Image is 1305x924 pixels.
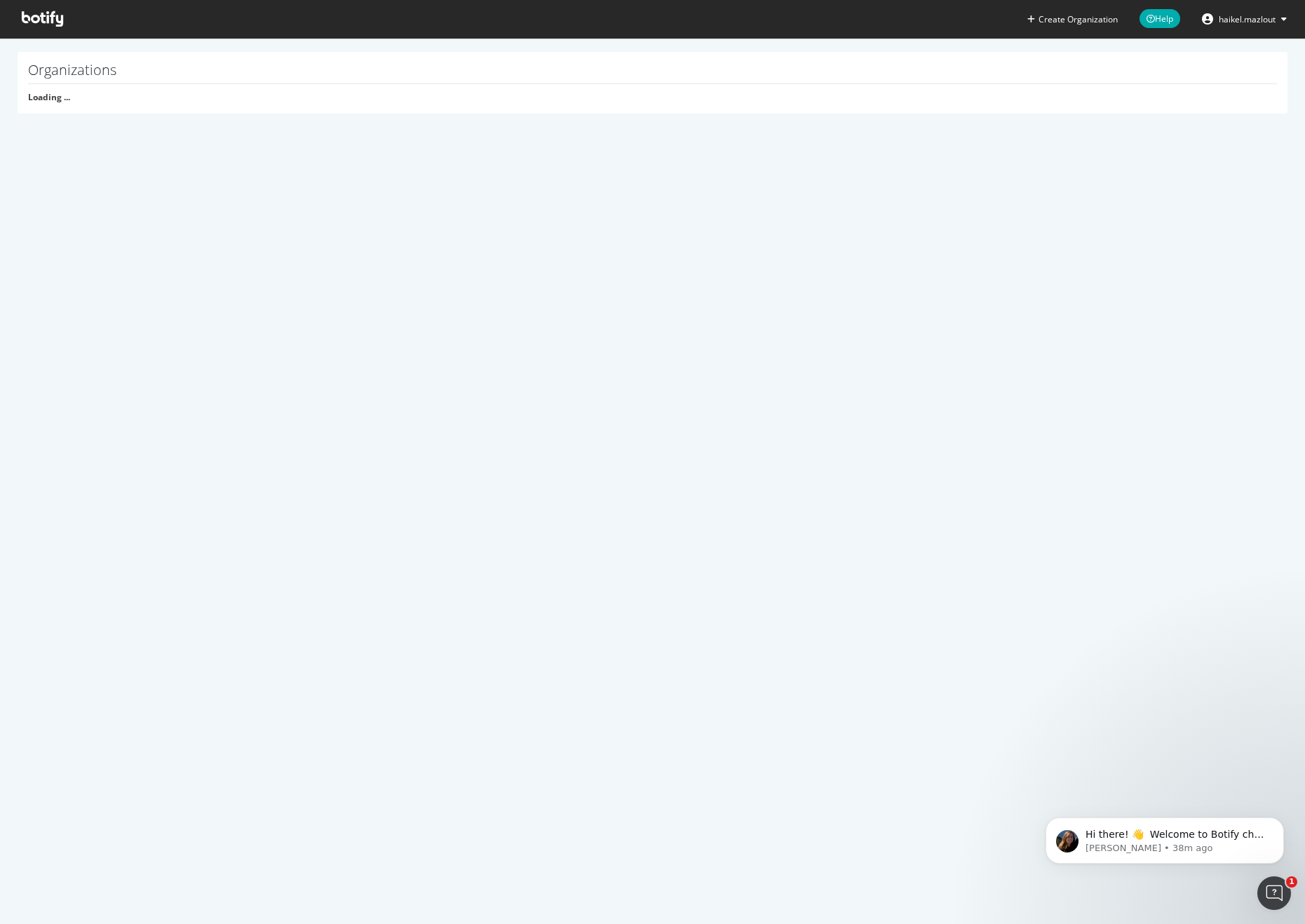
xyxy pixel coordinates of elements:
[1219,13,1276,25] span: haikel.mazlout
[61,41,239,108] span: Hi there! 👋 Welcome to Botify chat support! Have a question? Reply to this message and our team w...
[28,91,70,103] strong: Loading ...
[1257,876,1291,910] iframe: Intercom live chat
[1025,788,1305,886] iframe: Intercom notifications message
[1191,8,1298,30] button: haikel.mazlout
[61,54,242,67] p: Message from Laura, sent 38m ago
[1286,876,1297,888] span: 1
[28,62,1277,84] h1: Organizations
[1027,13,1118,26] button: Create Organization
[1140,9,1180,28] span: Help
